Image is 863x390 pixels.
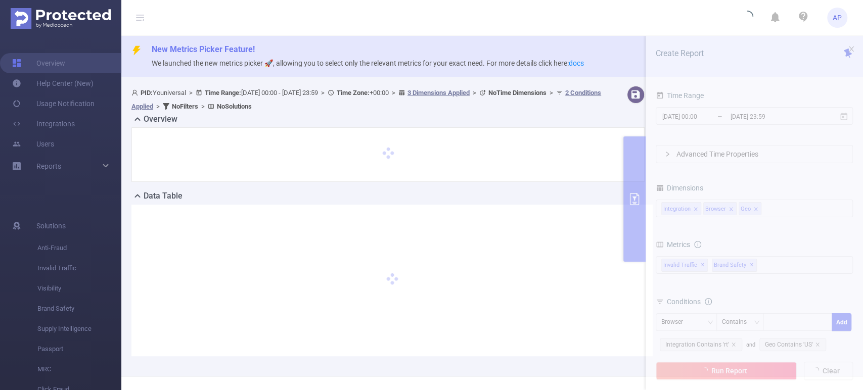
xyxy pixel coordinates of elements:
span: Visibility [37,278,121,299]
i: icon: loading [741,11,753,25]
span: > [186,89,196,96]
i: icon: thunderbolt [131,45,142,56]
span: AP [833,8,842,28]
span: Youniversal [DATE] 00:00 - [DATE] 23:59 +00:00 [131,89,601,110]
button: icon: close [848,43,855,55]
span: Brand Safety [37,299,121,319]
span: > [547,89,556,96]
span: > [153,103,163,110]
span: Solutions [36,216,66,236]
span: Passport [37,339,121,359]
b: Time Zone: [337,89,370,96]
b: Time Range: [205,89,241,96]
span: We launched the new metrics picker 🚀, allowing you to select only the relevant metrics for your e... [152,59,584,67]
img: Protected Media [11,8,111,29]
span: > [470,89,479,96]
span: > [318,89,328,96]
span: MRC [37,359,121,379]
span: Anti-Fraud [37,238,121,258]
i: icon: user [131,89,141,96]
span: Reports [36,162,61,170]
a: docs [569,59,584,67]
b: No Solutions [217,103,252,110]
a: Overview [12,53,65,73]
span: New Metrics Picker Feature! [152,44,255,54]
a: Users [12,134,54,154]
a: Integrations [12,114,75,134]
b: PID: [141,89,153,96]
b: No Filters [172,103,198,110]
u: 3 Dimensions Applied [407,89,470,96]
a: Help Center (New) [12,73,94,93]
h2: Overview [144,113,177,125]
span: Invalid Traffic [37,258,121,278]
a: Usage Notification [12,93,95,114]
a: Reports [36,156,61,176]
i: icon: close [848,45,855,53]
span: > [198,103,208,110]
span: > [389,89,398,96]
b: No Time Dimensions [488,89,547,96]
span: Supply Intelligence [37,319,121,339]
h2: Data Table [144,190,183,202]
